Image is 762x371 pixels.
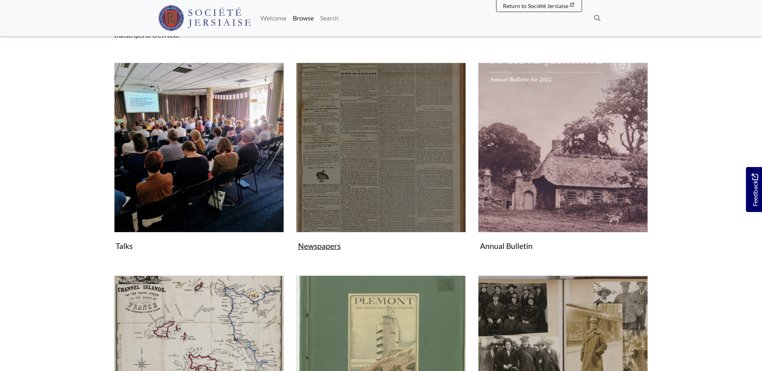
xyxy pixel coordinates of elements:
img: Société Jersiaise [158,5,251,31]
a: Browse [290,10,317,26]
span: Return to Société Jersiaise [503,2,568,9]
a: Would you like to provide feedback? [746,167,762,212]
a: Search [317,10,342,26]
img: Talks [114,63,284,232]
a: Newspapers Newspapers [296,63,466,254]
a: Welcome [257,10,290,26]
span: Feedback [750,173,760,206]
a: Annual Bulletin Annual Bulletin [478,63,648,254]
div: Subcollection [290,63,472,266]
a: Société Jersiaise logo [158,3,251,33]
img: Newspapers [296,63,466,232]
div: Subcollection [472,63,654,266]
a: Talks Talks [114,63,284,254]
img: Annual Bulletin [478,63,648,232]
div: Subcollection [108,63,290,266]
